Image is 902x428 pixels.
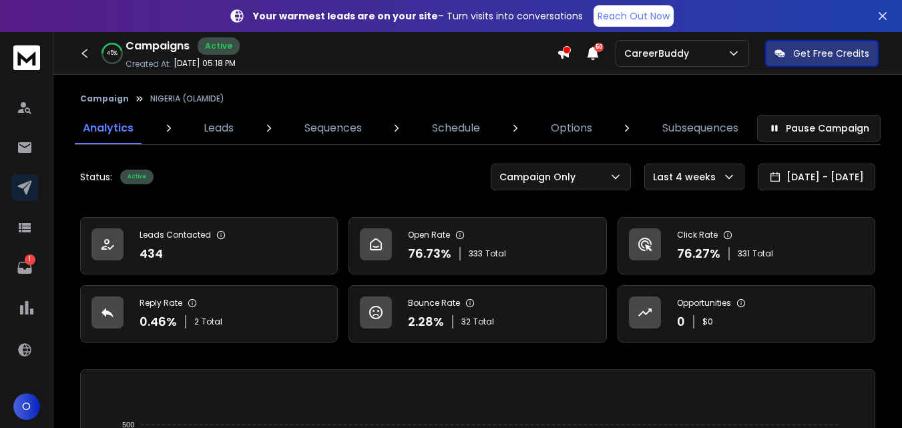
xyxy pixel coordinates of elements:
[738,248,750,259] span: 331
[75,112,142,144] a: Analytics
[765,40,879,67] button: Get Free Credits
[473,316,494,327] span: Total
[677,298,731,308] p: Opportunities
[13,393,40,420] button: O
[83,120,134,136] p: Analytics
[304,120,362,136] p: Sequences
[198,37,240,55] div: Active
[120,170,154,184] div: Active
[107,49,118,57] p: 45 %
[654,112,746,144] a: Subsequences
[296,112,370,144] a: Sequences
[140,298,182,308] p: Reply Rate
[598,9,670,23] p: Reach Out Now
[618,285,875,343] a: Opportunities0$0
[677,312,685,331] p: 0
[677,244,720,263] p: 76.27 %
[551,120,592,136] p: Options
[408,230,450,240] p: Open Rate
[11,254,38,281] a: 1
[196,112,242,144] a: Leads
[618,217,875,274] a: Click Rate76.27%331Total
[702,316,713,327] p: $ 0
[80,285,338,343] a: Reply Rate0.46%2Total
[758,164,875,190] button: [DATE] - [DATE]
[202,316,222,327] span: Total
[253,9,583,23] p: – Turn visits into conversations
[126,38,190,54] h1: Campaigns
[461,316,471,327] span: 32
[793,47,869,60] p: Get Free Credits
[150,93,224,104] p: NIGERIA (OLAMIDE)
[432,120,480,136] p: Schedule
[140,244,163,263] p: 434
[80,217,338,274] a: Leads Contacted434
[126,59,171,69] p: Created At:
[424,112,488,144] a: Schedule
[757,115,881,142] button: Pause Campaign
[408,312,444,331] p: 2.28 %
[140,312,177,331] p: 0.46 %
[13,45,40,70] img: logo
[677,230,718,240] p: Click Rate
[594,5,674,27] a: Reach Out Now
[25,254,35,265] p: 1
[543,112,600,144] a: Options
[349,217,606,274] a: Open Rate76.73%333Total
[174,58,236,69] p: [DATE] 05:18 PM
[469,248,483,259] span: 333
[653,170,721,184] p: Last 4 weeks
[499,170,581,184] p: Campaign Only
[349,285,606,343] a: Bounce Rate2.28%32Total
[140,230,211,240] p: Leads Contacted
[253,9,438,23] strong: Your warmest leads are on your site
[204,120,234,136] p: Leads
[408,244,451,263] p: 76.73 %
[485,248,506,259] span: Total
[594,43,604,52] span: 50
[80,170,112,184] p: Status:
[662,120,738,136] p: Subsequences
[80,93,129,104] button: Campaign
[408,298,460,308] p: Bounce Rate
[752,248,773,259] span: Total
[194,316,199,327] span: 2
[624,47,694,60] p: CareerBuddy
